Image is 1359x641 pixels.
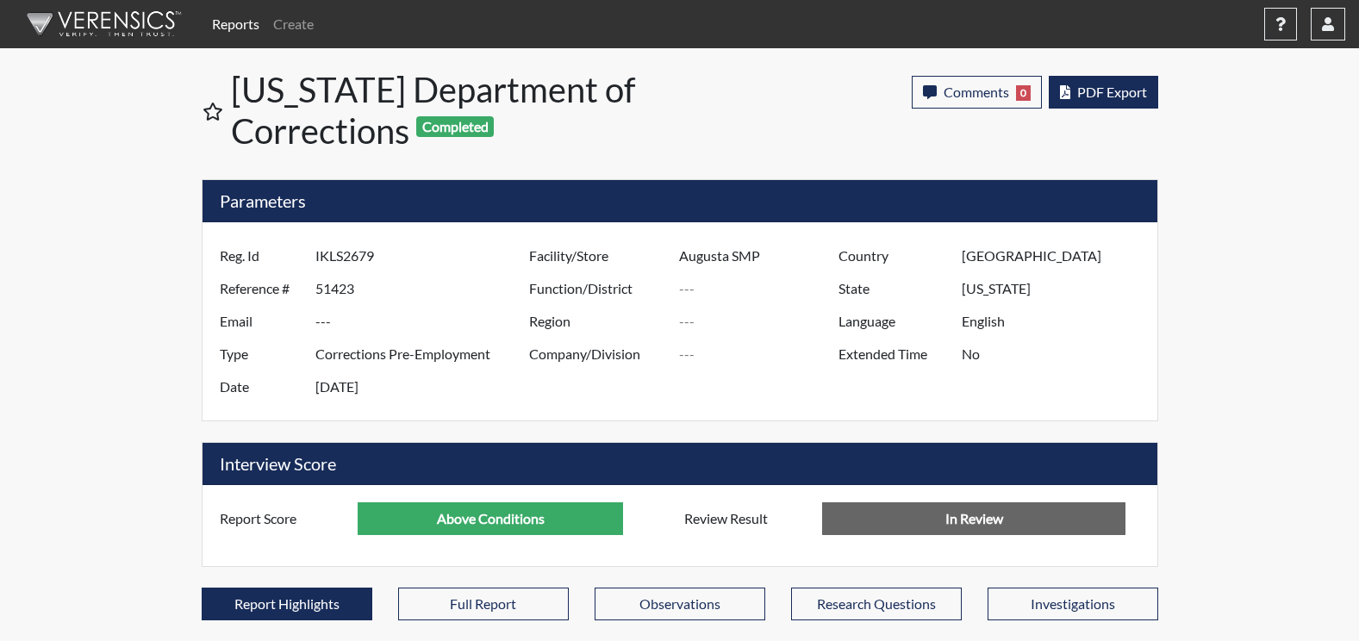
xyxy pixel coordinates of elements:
button: Research Questions [791,588,962,620]
input: --- [315,370,533,403]
label: Country [826,240,962,272]
input: --- [962,338,1152,370]
button: PDF Export [1049,76,1158,109]
label: Company/Division [516,338,680,370]
label: Email [207,305,315,338]
span: Comments [944,84,1009,100]
label: Reg. Id [207,240,315,272]
label: Region [516,305,680,338]
span: 0 [1016,85,1031,101]
input: --- [358,502,623,535]
button: Full Report [398,588,569,620]
label: Language [826,305,962,338]
span: PDF Export [1077,84,1147,100]
input: --- [962,305,1152,338]
button: Comments0 [912,76,1042,109]
a: Reports [205,7,266,41]
label: Extended Time [826,338,962,370]
label: Reference # [207,272,315,305]
input: --- [962,240,1152,272]
input: --- [962,272,1152,305]
button: Report Highlights [202,588,372,620]
a: Create [266,7,321,41]
label: Type [207,338,315,370]
label: Report Score [207,502,358,535]
label: State [826,272,962,305]
input: --- [315,338,533,370]
input: --- [679,240,843,272]
input: --- [315,305,533,338]
input: --- [315,272,533,305]
input: No Decision [822,502,1125,535]
h1: [US_STATE] Department of Corrections [231,69,682,152]
input: --- [679,272,843,305]
h5: Parameters [203,180,1157,222]
input: --- [679,305,843,338]
input: --- [679,338,843,370]
label: Facility/Store [516,240,680,272]
label: Date [207,370,315,403]
label: Function/District [516,272,680,305]
span: Completed [416,116,494,137]
h5: Interview Score [203,443,1157,485]
input: --- [315,240,533,272]
label: Review Result [671,502,823,535]
button: Investigations [988,588,1158,620]
button: Observations [595,588,765,620]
